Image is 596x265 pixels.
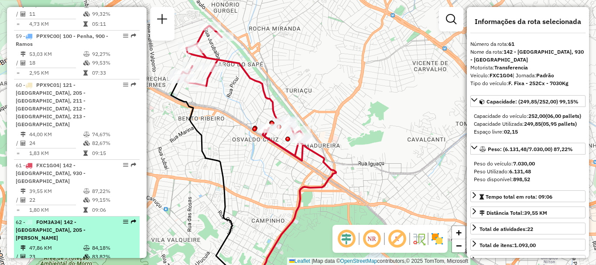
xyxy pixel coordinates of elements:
a: Exibir filtros [442,10,460,28]
i: % de utilização do peso [83,52,90,57]
td: 99,53% [92,59,136,67]
span: | 100 - Penha, 900 - Ramos [16,33,108,47]
td: 2,95 KM [29,69,83,77]
td: 92,27% [92,50,136,59]
td: / [16,59,20,67]
strong: 1.093,00 [514,242,536,248]
a: Leaflet [289,258,310,264]
div: Capacidade Utilizada: [474,120,582,128]
span: 62 - [16,219,86,241]
span: Capacidade: (249,85/252,00) 99,15% [486,98,579,105]
div: Peso Utilizado: [474,168,582,176]
em: Rota exportada [131,82,136,87]
img: Exibir/Ocultar setores [430,232,444,246]
a: Zoom in [452,226,465,239]
span: − [456,240,462,251]
td: 74,67% [92,130,136,139]
i: Tempo total em rota [83,70,88,76]
span: FXC1G04 [36,162,59,169]
i: Total de Atividades [21,254,26,259]
td: 1,80 KM [29,206,83,214]
i: Tempo total em rota [83,21,88,27]
i: Distância Total [21,52,26,57]
span: 59 - [16,33,108,47]
span: | 121 - [GEOGRAPHIC_DATA], 205 - [GEOGRAPHIC_DATA], 211 - [GEOGRAPHIC_DATA], 212 - [GEOGRAPHIC_DA... [16,82,86,127]
span: Ocultar NR [361,228,382,249]
img: Fluxo de ruas [412,232,426,246]
td: 07:33 [92,69,136,77]
td: 22 [29,196,83,204]
i: % de utilização da cubagem [83,141,90,146]
strong: 22 [527,226,533,232]
span: | 142 - [GEOGRAPHIC_DATA], 205 - [PERSON_NAME] [16,219,86,241]
i: Total de Atividades [21,11,26,17]
em: Opções [123,33,128,38]
td: 44,00 KM [29,130,83,139]
td: 24 [29,139,83,148]
td: / [16,139,20,148]
span: Peso: (6.131,48/7.030,00) 87,22% [488,146,573,152]
td: 4,73 KM [29,20,83,28]
div: Tipo do veículo: [470,79,586,87]
em: Opções [123,162,128,168]
em: Rota exportada [131,219,136,224]
i: Distância Total [21,132,26,137]
i: Total de Atividades [21,197,26,203]
strong: 6.131,48 [509,168,531,175]
div: Peso: (6.131,48/7.030,00) 87,22% [470,156,586,187]
td: 99,32% [92,10,136,18]
td: 18 [29,59,83,67]
td: 87,22% [92,187,136,196]
a: Nova sessão e pesquisa [154,10,171,30]
i: % de utilização do peso [83,189,90,194]
td: / [16,10,20,18]
td: 99,15% [92,196,136,204]
span: Peso do veículo: [474,160,535,167]
td: 09:06 [92,206,136,214]
div: Map data © contributors,© 2025 TomTom, Microsoft [287,258,470,265]
strong: Transferencia [494,64,528,71]
td: / [16,196,20,204]
i: % de utilização da cubagem [83,197,90,203]
span: | [312,258,313,264]
i: % de utilização da cubagem [83,254,90,259]
span: 39,55 KM [524,210,547,216]
td: 82,67% [92,139,136,148]
i: % de utilização do peso [83,132,90,137]
i: Distância Total [21,245,26,251]
i: Total de Atividades [21,141,26,146]
a: OpenStreetMap [340,258,377,264]
div: Distância Total: [480,209,547,217]
i: % de utilização do peso [83,245,90,251]
em: Opções [123,82,128,87]
strong: 61 [508,41,514,47]
span: PPX9C01 [36,82,59,88]
span: Exibir rótulo [387,228,408,249]
div: Peso disponível: [474,176,582,183]
span: 61 - [16,162,86,184]
span: FOM3A34 [36,219,60,225]
div: Veículo: [470,72,586,79]
td: / [16,252,20,261]
td: = [16,149,20,158]
td: 47,86 KM [29,244,83,252]
span: | Jornada: [513,72,554,79]
td: 11 [29,10,83,18]
div: Total de itens: [480,241,536,249]
strong: 7.030,00 [513,160,535,167]
span: Total de atividades: [480,226,533,232]
strong: FXC1G04 [490,72,513,79]
td: = [16,20,20,28]
div: Número da rota: [470,40,586,48]
strong: 252,00 [528,113,545,119]
strong: 142 - [GEOGRAPHIC_DATA], 930 - [GEOGRAPHIC_DATA] [470,48,584,63]
td: 84,18% [92,244,136,252]
a: Total de atividades:22 [470,223,586,234]
i: Total de Atividades [21,60,26,65]
td: = [16,206,20,214]
i: Distância Total [21,189,26,194]
strong: (06,00 pallets) [545,113,581,119]
a: Total de itens:1.093,00 [470,239,586,251]
td: 05:11 [92,20,136,28]
strong: 249,85 [524,120,541,127]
